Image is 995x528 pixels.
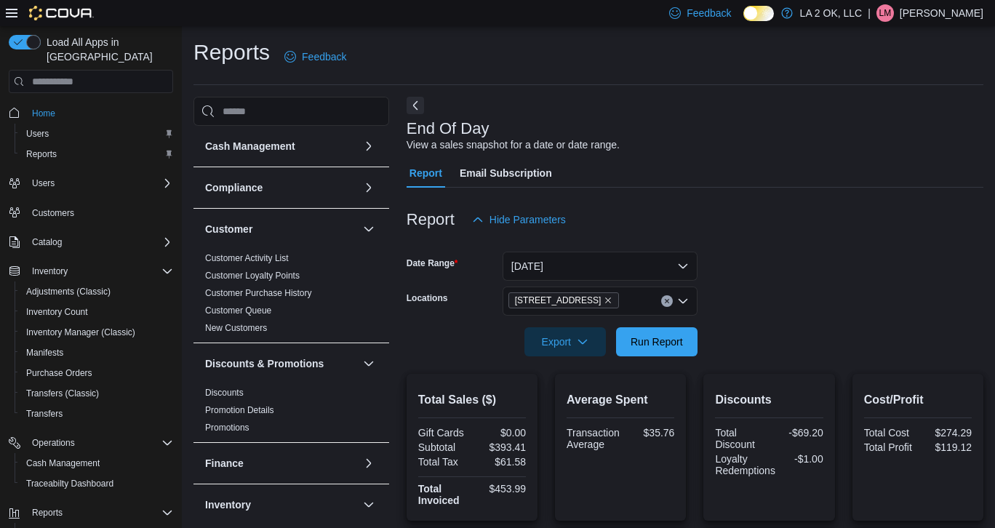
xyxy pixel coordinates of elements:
[360,355,377,372] button: Discounts & Promotions
[409,159,442,188] span: Report
[205,356,324,371] h3: Discounts & Promotions
[26,233,173,251] span: Catalog
[205,180,357,195] button: Compliance
[900,4,983,22] p: [PERSON_NAME]
[20,324,173,341] span: Inventory Manager (Classic)
[205,270,300,281] span: Customer Loyalty Points
[20,125,55,143] a: Users
[26,504,173,521] span: Reports
[418,456,469,468] div: Total Tax
[20,125,173,143] span: Users
[407,292,448,304] label: Locations
[26,347,63,359] span: Manifests
[279,42,352,71] a: Feedback
[26,367,92,379] span: Purchase Orders
[868,4,871,22] p: |
[20,145,173,163] span: Reports
[864,391,972,409] h2: Cost/Profit
[205,271,300,281] a: Customer Loyalty Points
[3,261,179,281] button: Inventory
[20,364,98,382] a: Purchase Orders
[205,404,274,416] span: Promotion Details
[26,204,173,222] span: Customers
[26,263,73,280] button: Inventory
[407,211,455,228] h3: Report
[193,38,270,67] h1: Reports
[20,385,105,402] a: Transfers (Classic)
[360,179,377,196] button: Compliance
[360,496,377,513] button: Inventory
[26,204,80,222] a: Customers
[3,433,179,453] button: Operations
[475,483,526,495] div: $453.99
[879,4,892,22] span: LM
[205,253,289,263] a: Customer Activity List
[205,497,357,512] button: Inventory
[205,456,244,471] h3: Finance
[489,212,566,227] span: Hide Parameters
[418,391,526,409] h2: Total Sales ($)
[20,385,173,402] span: Transfers (Classic)
[20,145,63,163] a: Reports
[460,159,552,188] span: Email Subscription
[32,177,55,189] span: Users
[20,455,105,472] a: Cash Management
[26,504,68,521] button: Reports
[475,441,526,453] div: $393.41
[26,408,63,420] span: Transfers
[41,35,173,64] span: Load All Apps in [GEOGRAPHIC_DATA]
[475,427,526,439] div: $0.00
[15,404,179,424] button: Transfers
[466,205,572,234] button: Hide Parameters
[20,405,173,423] span: Transfers
[715,453,775,476] div: Loyalty Redemptions
[567,427,620,450] div: Transaction Average
[205,388,244,398] a: Discounts
[876,4,894,22] div: Luis Machado
[604,296,612,305] button: Remove 1 SE 59th St from selection in this group
[3,102,179,123] button: Home
[743,6,774,21] input: Dark Mode
[26,175,173,192] span: Users
[205,405,274,415] a: Promotion Details
[626,427,675,439] div: $35.76
[407,257,458,269] label: Date Range
[26,263,173,280] span: Inventory
[26,434,173,452] span: Operations
[418,483,460,506] strong: Total Invoiced
[743,21,744,22] span: Dark Mode
[3,232,179,252] button: Catalog
[205,423,249,433] a: Promotions
[20,475,173,492] span: Traceabilty Dashboard
[20,344,173,361] span: Manifests
[29,6,94,20] img: Cova
[26,286,111,297] span: Adjustments (Classic)
[20,405,68,423] a: Transfers
[26,148,57,160] span: Reports
[205,305,271,316] span: Customer Queue
[193,384,389,442] div: Discounts & Promotions
[205,387,244,399] span: Discounts
[20,475,119,492] a: Traceabilty Dashboard
[20,283,116,300] a: Adjustments (Classic)
[26,128,49,140] span: Users
[26,327,135,338] span: Inventory Manager (Classic)
[503,252,698,281] button: [DATE]
[360,455,377,472] button: Finance
[26,478,113,489] span: Traceabilty Dashboard
[205,222,252,236] h3: Customer
[15,343,179,363] button: Manifests
[515,293,602,308] span: [STREET_ADDRESS]
[418,441,469,453] div: Subtotal
[20,303,94,321] a: Inventory Count
[3,202,179,223] button: Customers
[32,207,74,219] span: Customers
[20,283,173,300] span: Adjustments (Classic)
[800,4,863,22] p: LA 2 OK, LLC
[20,344,69,361] a: Manifests
[205,497,251,512] h3: Inventory
[864,441,915,453] div: Total Profit
[616,327,698,356] button: Run Report
[524,327,606,356] button: Export
[32,236,62,248] span: Catalog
